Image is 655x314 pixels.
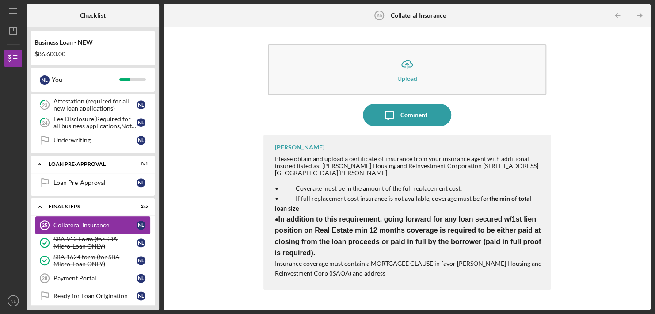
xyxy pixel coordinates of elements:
[34,50,151,57] div: $86,600.00
[137,221,145,230] div: N L
[274,259,541,279] p: Insurance coverage must contain a MORTGAGEE CLAUSE in favor [PERSON_NAME] Housing and Reinvestmen...
[35,252,150,269] a: SBA 1624 form (for SBA Micro-Loan ONLY)NL
[132,161,148,167] div: 0 / 1
[49,161,126,167] div: LOAN PRE-APPROVAL
[137,274,145,283] div: N L
[53,179,137,186] div: Loan Pre-Approval
[35,114,150,131] a: 24Fee Disclosure(Required for all business applications,Not needed for Contractor loans)NL
[274,184,541,193] p: • Coverage must be in the amount of the full replacement cost.
[35,269,150,287] a: 28Payment PortalNL
[42,276,47,281] tspan: 28
[11,299,16,303] text: NL
[35,287,150,305] a: Ready for Loan OriginationNL
[53,292,137,299] div: Ready for Loan Origination
[274,155,541,176] div: Please obtain and upload a certificate of insurance from your insurance agent with additional ins...
[42,120,48,126] tspan: 24
[53,115,137,130] div: Fee Disclosure(Required for all business applications,Not needed for Contractor loans)
[4,292,22,310] button: NL
[390,12,446,19] b: Collateral Insurance
[53,98,137,112] div: Attestation (required for all new loan applications)
[80,12,106,19] b: Checklist
[137,238,145,247] div: N L
[137,136,145,145] div: N L
[53,236,137,250] div: SBA 912 Form (for SBA Micro-Loan ONLY)
[53,253,137,268] div: SBA 1624 form (for SBA Micro-Loan ONLY)
[400,104,427,126] div: Comment
[53,275,137,282] div: Payment Portal
[137,118,145,127] div: N L
[363,104,451,126] button: Comment
[397,75,417,82] div: Upload
[53,137,137,144] div: Underwriting
[35,234,150,252] a: SBA 912 Form (for SBA Micro-Loan ONLY)NL
[35,131,150,149] a: UnderwritingNL
[52,72,119,87] div: You
[35,174,150,191] a: Loan Pre-ApprovalNL
[274,215,541,257] span: In addition to this requirement, going forward for any loan secured w/1st lien position on Real E...
[137,178,145,187] div: N L
[377,13,382,18] tspan: 25
[40,75,50,85] div: N L
[35,216,150,234] a: 25Collateral InsuranceNL
[42,222,47,228] tspan: 25
[274,144,324,151] div: [PERSON_NAME]
[268,44,546,95] button: Upload
[137,100,145,109] div: N L
[53,222,137,229] div: Collateral Insurance
[132,204,148,209] div: 2 / 5
[35,96,150,114] a: 23Attestation (required for all new loan applications)NL
[137,291,145,300] div: N L
[42,102,47,108] tspan: 23
[274,194,541,214] p: • If full replacement cost insurance is not available, coverage must be for
[274,215,541,257] strong: •
[49,204,126,209] div: FINAL STEPS
[137,256,145,265] div: N L
[34,39,151,46] div: Business Loan - NEW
